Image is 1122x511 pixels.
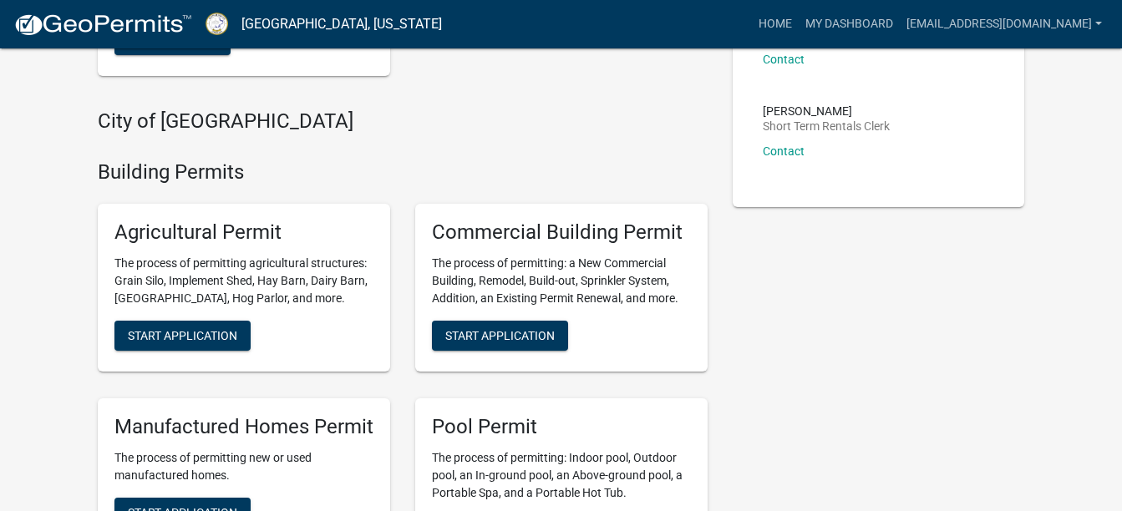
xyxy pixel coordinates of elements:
[432,321,568,351] button: Start Application
[763,53,805,66] a: Contact
[114,449,373,484] p: The process of permitting new or used manufactured homes.
[206,13,228,35] img: Putnam County, Georgia
[241,10,442,38] a: [GEOGRAPHIC_DATA], [US_STATE]
[98,109,708,134] h4: City of [GEOGRAPHIC_DATA]
[128,329,237,342] span: Start Application
[763,144,805,158] a: Contact
[432,415,691,439] h5: Pool Permit
[432,220,691,245] h5: Commercial Building Permit
[900,8,1109,40] a: [EMAIL_ADDRESS][DOMAIN_NAME]
[799,8,900,40] a: My Dashboard
[114,220,373,245] h5: Agricultural Permit
[432,449,691,502] p: The process of permitting: Indoor pool, Outdoor pool, an In-ground pool, an Above-ground pool, a ...
[752,8,799,40] a: Home
[445,329,555,342] span: Start Application
[114,321,251,351] button: Start Application
[114,255,373,307] p: The process of permitting agricultural structures: Grain Silo, Implement Shed, Hay Barn, Dairy Ba...
[114,25,231,55] button: Start Renewal
[114,415,373,439] h5: Manufactured Homes Permit
[98,160,708,185] h4: Building Permits
[432,255,691,307] p: The process of permitting: a New Commercial Building, Remodel, Build-out, Sprinkler System, Addit...
[763,120,890,132] p: Short Term Rentals Clerk
[763,105,890,117] p: [PERSON_NAME]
